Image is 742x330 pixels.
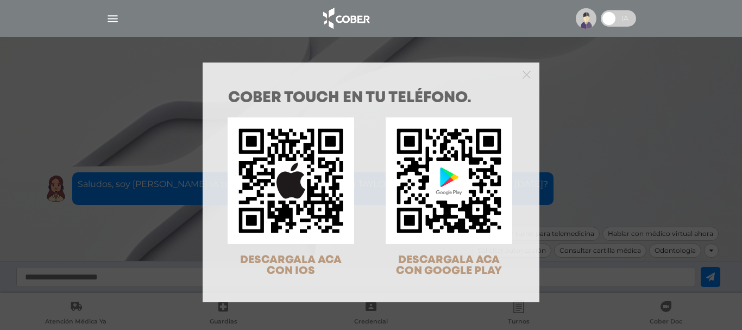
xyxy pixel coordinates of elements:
span: DESCARGALA ACA CON IOS [240,255,342,276]
span: DESCARGALA ACA CON GOOGLE PLAY [396,255,502,276]
h1: COBER TOUCH en tu teléfono. [228,91,514,106]
img: qr-code [386,117,512,244]
button: Close [523,69,531,79]
img: qr-code [228,117,354,244]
